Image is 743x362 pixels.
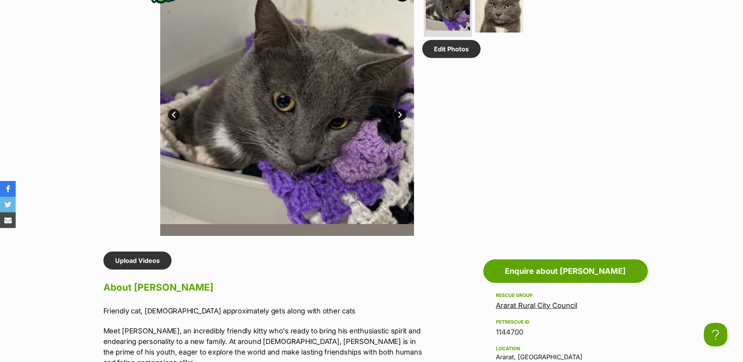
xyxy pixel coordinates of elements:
[483,259,648,283] a: Enquire about [PERSON_NAME]
[496,346,635,352] div: Location
[103,252,172,270] a: Upload Videos
[110,1,117,7] img: consumer-privacy-logo.png
[496,319,635,325] div: PetRescue ID
[496,327,635,338] div: 1144700
[109,0,117,6] img: iconc.png
[496,292,635,299] div: Rescue group
[704,323,727,346] iframe: Help Scout Beacon - Open
[103,306,427,316] p: Friendly cat, [DEMOGRAPHIC_DATA] approximately gets along with other cats
[496,301,577,310] a: Ararat Rural City Council
[168,109,180,121] a: Prev
[422,40,481,58] a: Edit Photos
[394,109,406,121] a: Next
[110,1,118,7] a: Privacy Notification
[1,1,7,7] img: consumer-privacy-logo.png
[103,279,427,296] h2: About [PERSON_NAME]
[496,344,635,360] div: Ararat, [GEOGRAPHIC_DATA]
